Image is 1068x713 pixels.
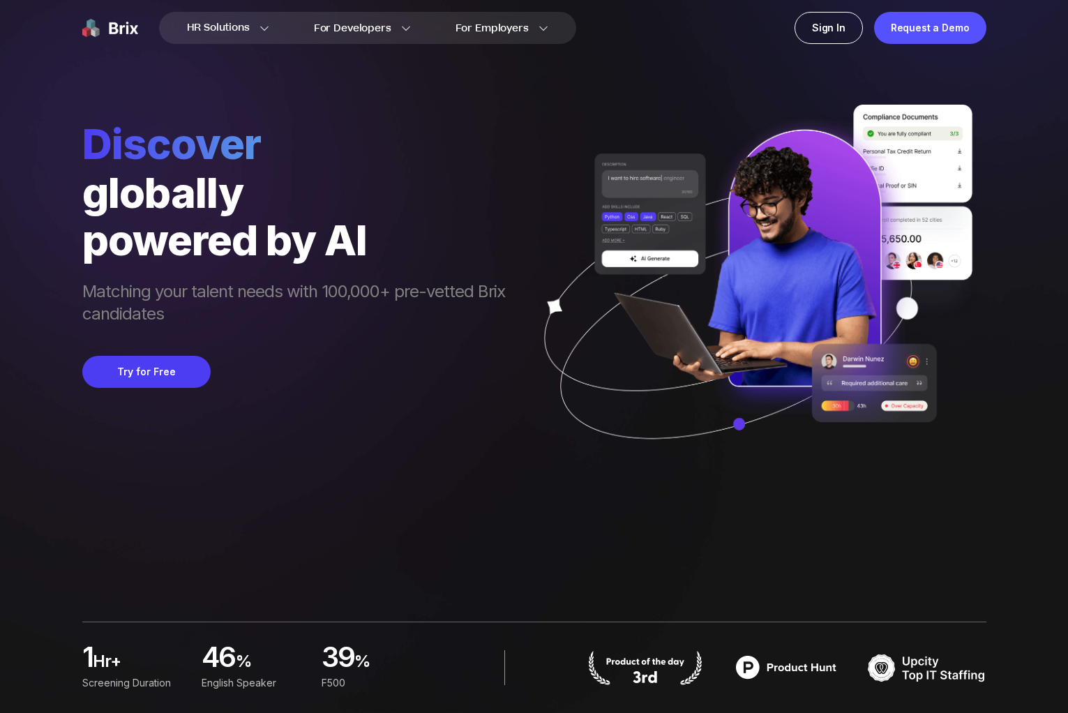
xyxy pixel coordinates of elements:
div: F500 [321,675,423,691]
img: product hunt badge [586,650,705,685]
div: powered by AI [82,216,519,264]
span: hr+ [93,650,185,678]
span: Discover [82,119,519,169]
div: Screening duration [82,675,185,691]
img: product hunt badge [727,650,845,685]
span: For Developers [314,21,391,36]
img: ai generate [519,105,986,480]
span: HR Solutions [187,17,250,39]
div: English Speaker [202,675,304,691]
span: Matching your talent needs with 100,000+ pre-vetted Brix candidates [82,280,519,328]
span: For Employers [456,21,529,36]
button: Try for Free [82,356,211,388]
img: TOP IT STAFFING [868,650,986,685]
span: 39 [321,645,354,673]
span: 1 [82,645,93,673]
span: % [236,650,305,678]
span: % [354,650,424,678]
span: 46 [202,645,236,673]
a: Request a Demo [874,12,986,44]
div: globally [82,169,519,216]
a: Sign In [795,12,863,44]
